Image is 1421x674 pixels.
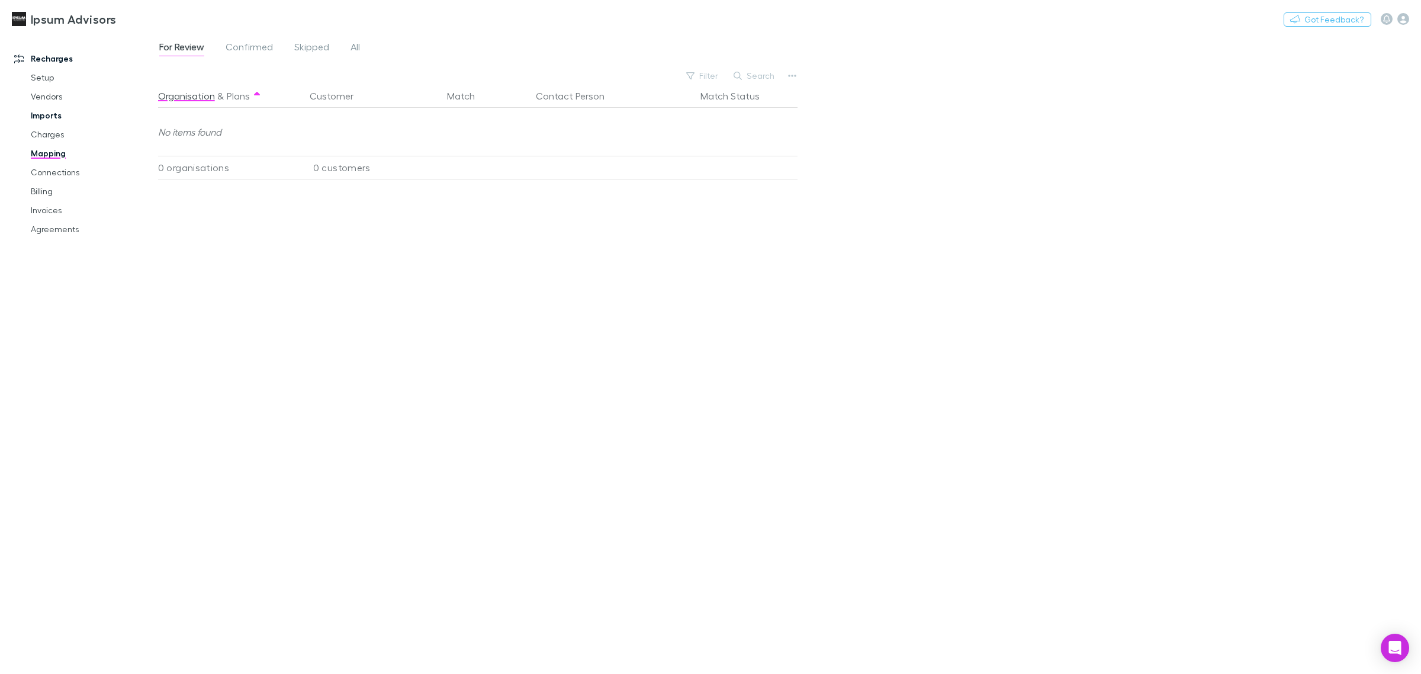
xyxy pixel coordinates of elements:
img: Ipsum Advisors's Logo [12,12,26,26]
div: 0 organisations [158,156,300,179]
div: 0 customers [300,156,442,179]
div: Open Intercom Messenger [1381,634,1409,662]
button: Contact Person [536,84,619,108]
a: Vendors [19,87,167,106]
a: Recharges [2,49,167,68]
span: Skipped [294,41,329,56]
span: Confirmed [226,41,273,56]
a: Mapping [19,144,167,163]
button: Organisation [158,84,215,108]
button: Match Status [700,84,774,108]
h3: Ipsum Advisors [31,12,116,26]
a: Imports [19,106,167,125]
a: Setup [19,68,167,87]
a: Agreements [19,220,167,239]
span: For Review [159,41,204,56]
a: Invoices [19,201,167,220]
button: Match [447,84,489,108]
button: Filter [680,69,725,83]
button: Got Feedback? [1284,12,1371,27]
button: Search [728,69,782,83]
span: All [351,41,360,56]
button: Customer [310,84,368,108]
div: & [158,84,295,108]
a: Ipsum Advisors [5,5,123,33]
a: Billing [19,182,167,201]
a: Connections [19,163,167,182]
a: Charges [19,125,167,144]
button: Plans [227,84,250,108]
div: No items found [158,108,791,156]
